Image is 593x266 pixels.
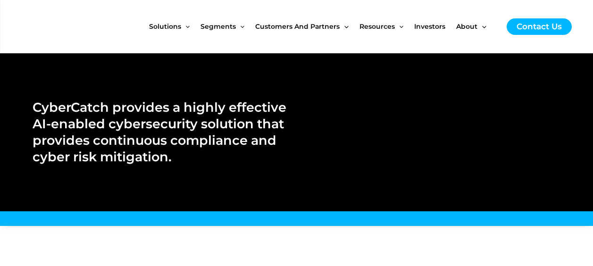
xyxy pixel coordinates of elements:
[200,7,236,46] span: Segments
[414,7,445,46] span: Investors
[149,7,181,46] span: Solutions
[17,7,130,46] img: CyberCatch
[149,7,497,46] nav: Site Navigation: New Main Menu
[359,7,395,46] span: Resources
[255,7,340,46] span: Customers and Partners
[456,7,477,46] span: About
[340,7,348,46] span: Menu Toggle
[507,18,572,35] a: Contact Us
[395,7,403,46] span: Menu Toggle
[477,7,486,46] span: Menu Toggle
[236,7,244,46] span: Menu Toggle
[181,7,190,46] span: Menu Toggle
[33,99,287,165] h2: CyberCatch provides a highly effective AI-enabled cybersecurity solution that provides continuous...
[414,7,456,46] a: Investors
